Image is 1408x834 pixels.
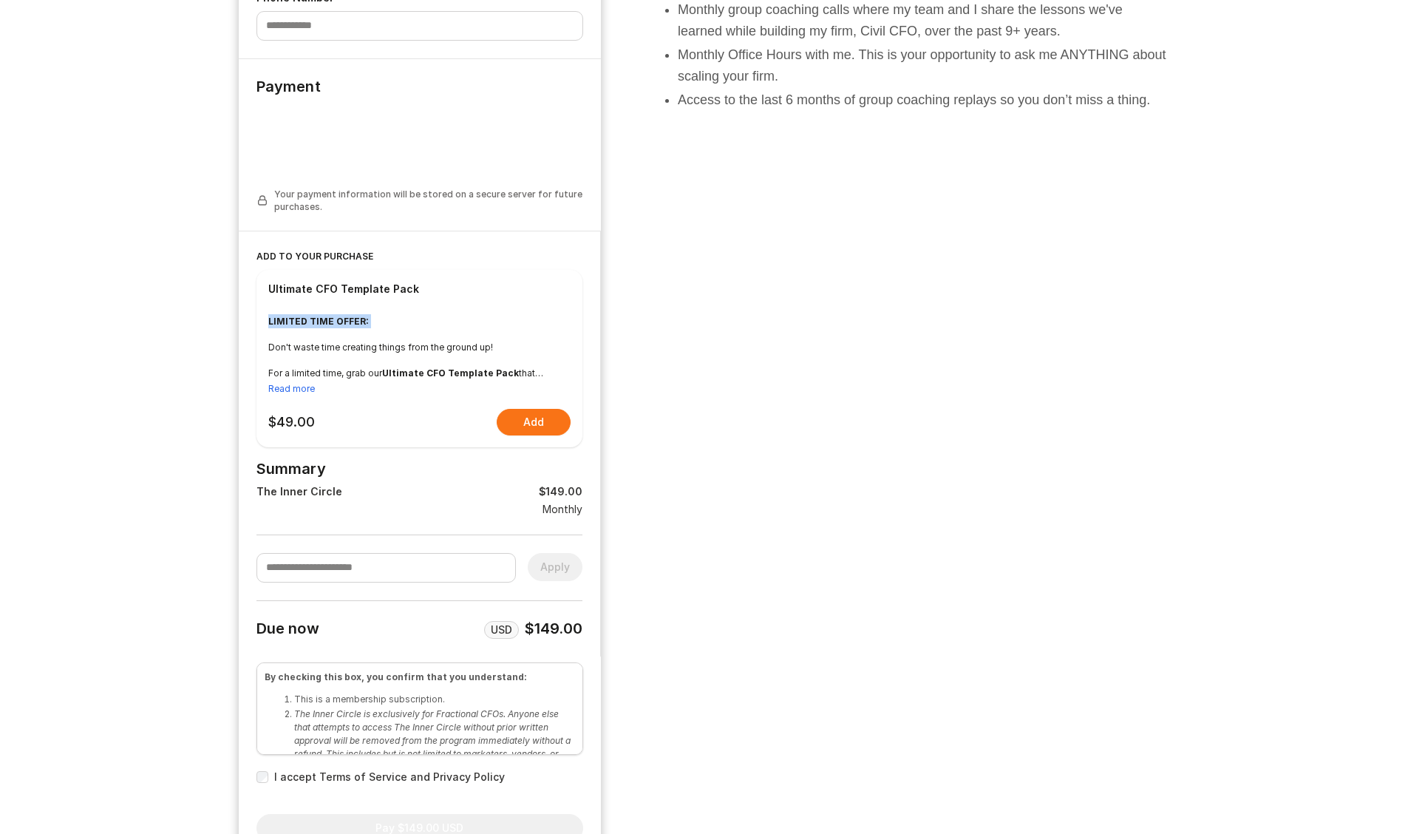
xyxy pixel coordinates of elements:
label: I accept Terms of Service and Privacy Policy [274,770,584,784]
iframe: Secure payment input frame [254,102,587,179]
legend: Payment [256,59,321,96]
h5: Add to your purchase [256,249,583,264]
div: Ultimate CFO Template Pack [268,282,419,296]
pds-text: The Inner Circle [256,484,342,499]
strong: By checking this box, you confirm that you understand: [265,671,527,682]
pds-text: $149.00 [539,484,582,499]
li: Access to the last 6 months of group coaching replays so you don’t miss a thing. [678,89,1170,111]
button: Add [497,409,571,435]
h4: Due now [256,619,319,638]
span: USD [491,623,512,637]
input: Discount or coupon code [256,553,517,583]
li: This is a membership subscription. [294,693,576,706]
div: $49.00 [268,414,316,430]
pds-box: Your payment information will be stored on a secure server for future purchases. [256,188,584,213]
span: $149.00 [525,620,582,637]
button: Read more [268,382,315,396]
p: For a limited time, grab our that includes 10 of the templates my firm uses every day for just $4... [268,366,571,380]
p: Don't waste time creating things from the ground up! [268,340,571,354]
em: The Inner Circle is exclusively for Fractional CFOs. Anyone else that attempts to access The Inne... [294,708,571,773]
strong: LIMITED TIME OFFER: [268,316,369,327]
li: Monthly Office Hours with me. This is your opportunity to ask me ANYTHING about scaling your firm. [678,44,1170,87]
strong: Ultimate CFO Template Pack [382,367,519,379]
